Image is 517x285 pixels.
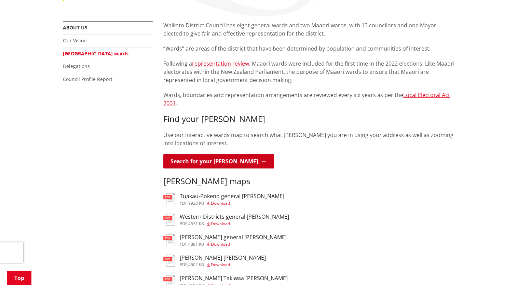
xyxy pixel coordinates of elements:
span: pdf [180,200,187,206]
a: [PERSON_NAME] [PERSON_NAME] pdf,4602 KB Download [163,255,266,267]
a: Our Vision [63,37,87,44]
img: document-pdf.svg [163,214,175,226]
span: Download [211,221,230,227]
span: Download [211,262,230,268]
img: document-pdf.svg [163,234,175,246]
div: , [180,242,287,246]
a: Tuakau-Pokeno general [PERSON_NAME] pdf,9923 KB Download [163,193,284,205]
a: Council Profile Report [63,76,112,82]
a: Western Districts general [PERSON_NAME] pdf,4531 KB Download [163,214,289,226]
h3: Find your [PERSON_NAME] [163,114,454,124]
span: 4602 KB [188,262,204,268]
h3: [PERSON_NAME] general [PERSON_NAME] [180,234,287,241]
a: [PERSON_NAME] general [PERSON_NAME] pdf,4881 KB Download [163,234,287,246]
a: Local Electoral Act 2001 [163,91,450,107]
p: “Wards” are areas of the district that have been determined by population and communities of inte... [163,44,454,53]
p: Use our interactive wards map to search what [PERSON_NAME] you are in using your address as well ... [163,131,454,147]
iframe: Messenger Launcher [486,256,510,281]
span: 4881 KB [188,241,204,247]
div: , [180,263,266,267]
a: Search for your [PERSON_NAME] [163,154,274,168]
div: , [180,222,289,226]
p: Waikato District Council has eight general wards and two Maaori wards, with 13 councilors and one... [163,21,454,38]
a: About us [63,24,87,31]
h3: Tuakau-Pokeno general [PERSON_NAME] [180,193,284,200]
img: document-pdf.svg [163,193,175,205]
p: Wards, boundaries and representation arrangements are reviewed every six years as per the . [163,91,454,107]
span: Download [211,241,230,247]
h3: [PERSON_NAME] maps [163,176,454,186]
span: pdf [180,221,187,227]
span: 9923 KB [188,200,204,206]
a: Top [7,271,31,285]
h3: [PERSON_NAME] [PERSON_NAME] [180,255,266,261]
h3: [PERSON_NAME] Takiwaa [PERSON_NAME] [180,275,288,282]
span: 4531 KB [188,221,204,227]
span: pdf [180,262,187,268]
a: representation review [192,60,249,67]
img: document-pdf.svg [163,255,175,267]
a: Delegations [63,63,90,69]
p: Following a , Maaori wards were included for the first time in the 2022 elections. Like Maaori el... [163,59,454,84]
h3: Western Districts general [PERSON_NAME] [180,214,289,220]
span: Download [211,200,230,206]
a: [GEOGRAPHIC_DATA] wards [63,50,128,57]
div: , [180,201,284,205]
span: pdf [180,241,187,247]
